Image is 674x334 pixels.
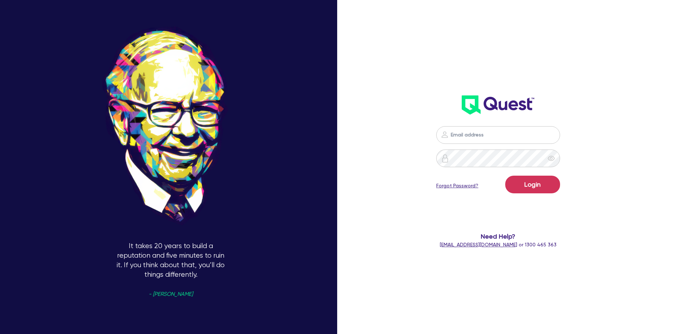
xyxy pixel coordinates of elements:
span: Need Help? [408,232,589,241]
span: or 1300 465 363 [440,242,557,247]
input: Email address [436,126,560,144]
img: icon-password [441,154,449,163]
img: wH2k97JdezQIQAAAABJRU5ErkJggg== [462,95,534,115]
a: Forgot Password? [436,182,478,189]
span: eye [548,155,555,162]
span: - [PERSON_NAME] [149,292,193,297]
a: [EMAIL_ADDRESS][DOMAIN_NAME] [440,242,517,247]
button: Login [505,176,560,193]
img: icon-password [440,130,449,139]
